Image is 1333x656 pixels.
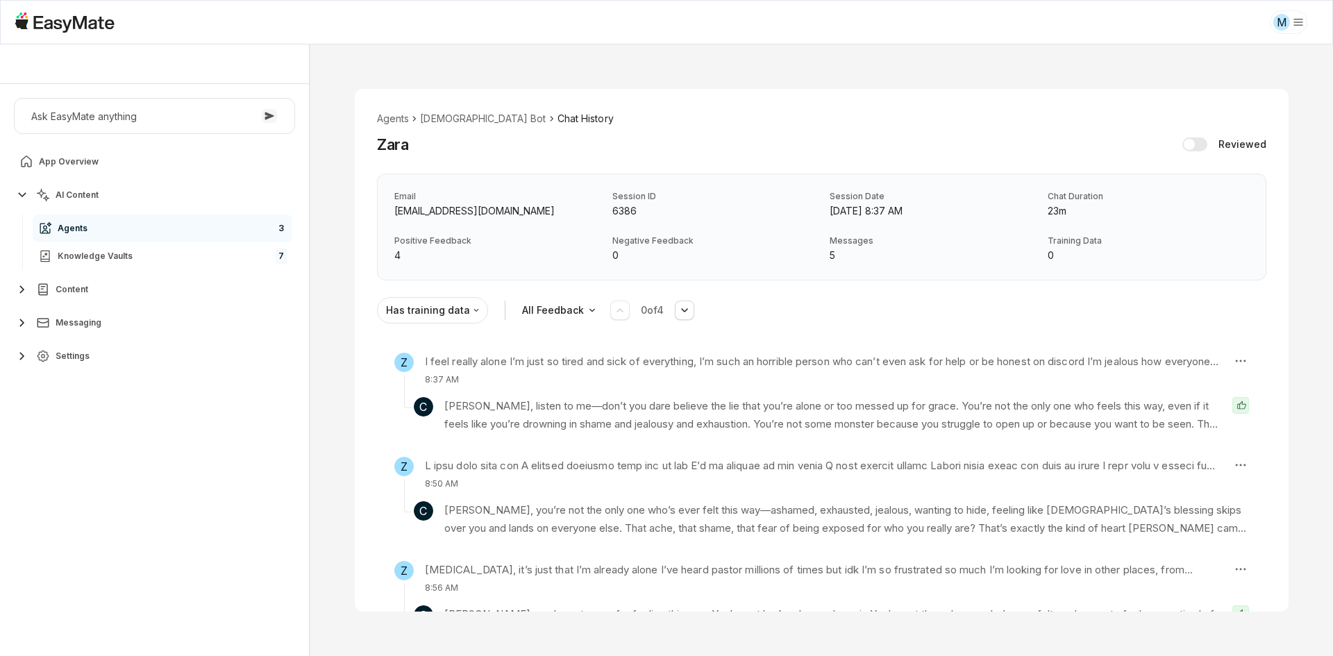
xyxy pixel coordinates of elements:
[39,156,99,167] span: App Overview
[1048,203,1249,219] p: Chat Duration: 23m
[612,248,814,263] p: Negative Feedback: 0
[394,235,596,246] p: Positive Feedback
[56,351,90,362] span: Settings
[522,303,584,318] p: All Feedback
[33,242,292,270] a: Knowledge Vaults7
[58,251,133,262] span: Knowledge Vaults
[386,303,470,318] p: Has training data
[14,276,295,303] button: Content
[420,111,546,126] li: [DEMOGRAPHIC_DATA] Bot
[58,223,87,234] span: Agents
[1048,235,1249,246] p: Training Data
[612,235,814,246] p: Negative Feedback
[612,191,814,202] p: Session ID
[425,582,1221,594] p: 8:56 AM
[14,342,295,370] button: Settings
[425,478,1221,490] p: 8:50 AM
[517,297,605,323] button: All Feedback
[276,248,287,264] span: 7
[425,373,1221,386] p: 8:37 AM
[394,353,414,372] span: Z
[444,397,1221,434] p: [PERSON_NAME], listen to me—don’t you dare believe the lie that you’re alone or too messed up for...
[1218,137,1266,152] p: Reviewed
[377,132,409,157] h2: Zara
[444,605,1221,642] p: [PERSON_NAME], you’re not crazy for feeling this way. You’re not broken beyond repair. You’re not...
[394,561,414,580] span: Z
[33,215,292,242] a: Agents3
[1273,14,1290,31] div: M
[414,501,433,521] span: C
[56,190,99,201] span: AI Content
[14,148,295,176] a: App Overview
[830,248,1031,263] p: Messages: 5
[394,203,596,219] p: Email: zaras6450@gmail.com
[641,303,664,317] p: 0 of 4
[394,248,596,263] p: Positive Feedback: 4
[394,191,596,202] p: Email
[444,501,1249,538] p: [PERSON_NAME], you’re not the only one who’s ever felt this way—ashamed, exhausted, jealous, want...
[377,111,410,126] li: Agents
[14,181,295,209] button: AI Content
[377,297,488,323] button: Has training data
[612,203,814,219] p: Session ID: 6386
[425,457,1221,475] h3: L ipsu dolo sita con A elitsed doeiusmo temp inc ut lab E’d ma aliquae ad min venia Q nost exerci...
[1048,191,1249,202] p: Chat Duration
[414,605,433,625] span: C
[557,111,614,126] span: Chat History
[425,561,1221,579] h3: [MEDICAL_DATA], it’s just that I’m already alone I’ve heard pastor millions of times but idk I’m ...
[425,353,1221,371] h3: I feel really alone I’m just so tired and sick of everything, I’m such an horrible person who can...
[1048,248,1249,263] p: Training Data: 0
[14,309,295,337] button: Messaging
[830,203,1031,219] p: Session Date: Aug 28, 2025, 8:37 AM
[276,220,287,237] span: 3
[394,457,414,476] span: Z
[377,111,1266,126] nav: breadcrumb
[830,191,1031,202] p: Session Date
[414,397,433,417] span: C
[56,317,101,328] span: Messaging
[14,98,295,134] button: Ask EasyMate anything
[56,284,88,295] span: Content
[830,235,1031,246] p: Messages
